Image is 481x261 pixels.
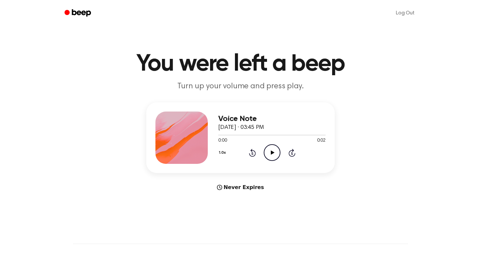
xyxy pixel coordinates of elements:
[73,52,408,76] h1: You were left a beep
[317,137,326,144] span: 0:02
[60,7,97,20] a: Beep
[218,147,228,158] button: 1.0x
[146,183,335,191] div: Never Expires
[218,114,326,123] h3: Voice Note
[389,5,421,21] a: Log Out
[115,81,366,92] p: Turn up your volume and press play.
[218,137,227,144] span: 0:00
[218,125,264,130] span: [DATE] · 03:45 PM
